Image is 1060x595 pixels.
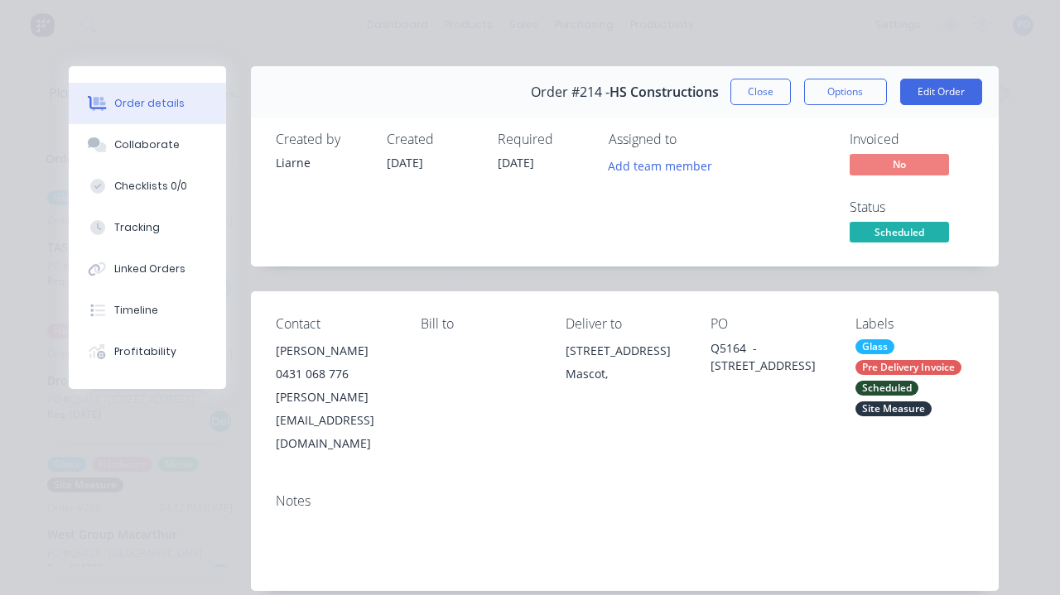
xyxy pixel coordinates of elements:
[276,493,974,509] div: Notes
[276,386,394,455] div: [PERSON_NAME][EMAIL_ADDRESS][DOMAIN_NAME]
[855,381,918,396] div: Scheduled
[69,207,226,248] button: Tracking
[855,339,894,354] div: Glass
[855,360,961,375] div: Pre Delivery Invoice
[421,316,539,332] div: Bill to
[276,339,394,455] div: [PERSON_NAME]0431 068 776[PERSON_NAME][EMAIL_ADDRESS][DOMAIN_NAME]
[850,132,974,147] div: Invoiced
[114,220,160,235] div: Tracking
[69,124,226,166] button: Collaborate
[850,154,949,175] span: No
[855,316,974,332] div: Labels
[609,132,774,147] div: Assigned to
[114,96,185,111] div: Order details
[566,316,684,332] div: Deliver to
[114,179,187,194] div: Checklists 0/0
[498,132,589,147] div: Required
[566,339,684,392] div: [STREET_ADDRESS]Mascot,
[387,132,478,147] div: Created
[599,154,720,176] button: Add team member
[711,339,829,374] div: Q5164 - [STREET_ADDRESS]
[711,316,829,332] div: PO
[387,155,423,170] span: [DATE]
[531,84,609,100] span: Order #214 -
[114,262,185,276] div: Linked Orders
[566,339,684,362] div: [STREET_ADDRESS]
[69,331,226,372] button: Profitability
[276,154,367,171] div: Liarne
[900,79,982,105] button: Edit Order
[850,222,949,247] button: Scheduled
[69,290,226,331] button: Timeline
[609,84,719,100] span: HS Constructions
[114,344,176,359] div: Profitability
[804,79,887,105] button: Options
[276,316,394,332] div: Contact
[69,83,226,124] button: Order details
[69,248,226,290] button: Linked Orders
[276,132,367,147] div: Created by
[730,79,791,105] button: Close
[609,154,721,176] button: Add team member
[850,199,974,215] div: Status
[855,401,932,416] div: Site Measure
[69,166,226,207] button: Checklists 0/0
[276,362,394,386] div: 0431 068 776
[114,303,158,318] div: Timeline
[114,137,180,152] div: Collaborate
[498,155,534,170] span: [DATE]
[276,339,394,362] div: [PERSON_NAME]
[850,222,949,242] span: Scheduled
[566,362,684,386] div: Mascot,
